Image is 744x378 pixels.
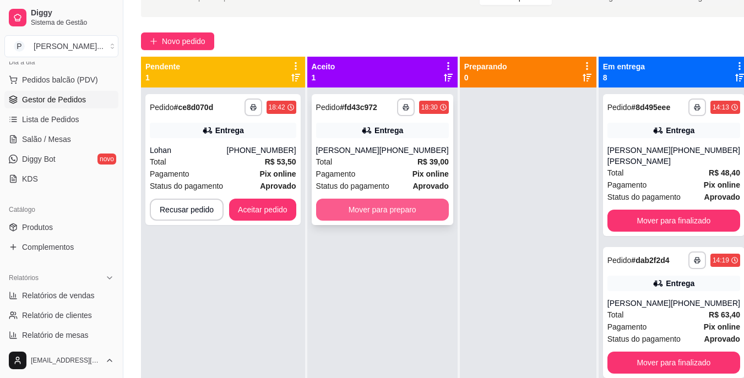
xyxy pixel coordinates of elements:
[174,103,214,112] strong: # ce8d070d
[150,103,174,112] span: Pedido
[4,35,118,57] button: Select a team
[607,352,740,374] button: Mover para finalizado
[4,347,118,374] button: [EMAIL_ADDRESS][DOMAIN_NAME]
[22,74,98,85] span: Pedidos balcão (PDV)
[316,168,356,180] span: Pagamento
[316,180,389,192] span: Status do pagamento
[340,103,377,112] strong: # fd43c972
[671,298,740,309] div: [PHONE_NUMBER]
[704,322,740,331] strong: Pix online
[607,309,624,321] span: Total
[4,71,118,89] button: Pedidos balcão (PDV)
[31,8,114,18] span: Diggy
[162,35,205,47] span: Novo pedido
[22,114,79,125] span: Lista de Pedidos
[4,170,118,188] a: KDS
[4,287,118,304] a: Relatórios de vendas
[150,168,189,180] span: Pagamento
[607,179,647,191] span: Pagamento
[150,37,158,45] span: plus
[464,72,507,83] p: 0
[312,61,335,72] p: Aceito
[607,210,740,232] button: Mover para finalizado
[631,103,670,112] strong: # 8d495eee
[421,103,438,112] div: 18:30
[417,157,449,166] strong: R$ 39,00
[265,157,296,166] strong: R$ 53,50
[22,330,89,341] span: Relatório de mesas
[607,145,671,167] div: [PERSON_NAME] [PERSON_NAME]
[603,61,645,72] p: Em entrega
[145,61,180,72] p: Pendente
[4,201,118,218] div: Catálogo
[412,182,448,190] strong: aprovado
[603,72,645,83] p: 8
[215,125,244,136] div: Entrega
[4,306,118,324] a: Relatório de clientes
[4,53,118,71] div: Dia a dia
[141,32,214,50] button: Novo pedido
[631,256,669,265] strong: # dab2f2d4
[22,154,56,165] span: Diggy Bot
[704,193,740,201] strong: aprovado
[316,156,333,168] span: Total
[671,145,740,167] div: [PHONE_NUMBER]
[607,191,681,203] span: Status do pagamento
[607,298,671,309] div: [PERSON_NAME]
[374,125,403,136] div: Entrega
[34,41,104,52] div: [PERSON_NAME] ...
[22,242,74,253] span: Complementos
[22,222,53,233] span: Produtos
[312,72,335,83] p: 1
[22,290,95,301] span: Relatórios de vendas
[4,111,118,128] a: Lista de Pedidos
[704,335,740,343] strong: aprovado
[607,321,647,333] span: Pagamento
[607,103,632,112] span: Pedido
[4,91,118,108] a: Gestor de Pedidos
[150,156,166,168] span: Total
[4,150,118,168] a: Diggy Botnovo
[607,333,681,345] span: Status do pagamento
[316,145,379,156] div: [PERSON_NAME]
[666,125,694,136] div: Entrega
[412,169,449,178] strong: Pix online
[4,130,118,148] a: Salão / Mesas
[22,94,86,105] span: Gestor de Pedidos
[316,199,449,221] button: Mover para preparo
[31,356,101,365] span: [EMAIL_ADDRESS][DOMAIN_NAME]
[14,41,25,52] span: P
[709,310,740,319] strong: R$ 63,40
[9,273,39,282] span: Relatórios
[269,103,285,112] div: 18:42
[259,169,296,178] strong: Pix online
[464,61,507,72] p: Preparando
[713,256,729,265] div: 14:19
[22,173,38,184] span: KDS
[316,103,340,112] span: Pedido
[379,145,449,156] div: [PHONE_NUMBER]
[607,256,632,265] span: Pedido
[150,180,223,192] span: Status do pagamento
[150,145,227,156] div: Lohan
[22,310,92,321] span: Relatório de clientes
[4,326,118,344] a: Relatório de mesas
[145,72,180,83] p: 1
[4,218,118,236] a: Produtos
[227,145,296,156] div: [PHONE_NUMBER]
[260,182,296,190] strong: aprovado
[709,168,740,177] strong: R$ 48,40
[704,180,740,189] strong: Pix online
[666,278,694,289] div: Entrega
[229,199,296,221] button: Aceitar pedido
[31,18,114,27] span: Sistema de Gestão
[4,238,118,256] a: Complementos
[4,4,118,31] a: DiggySistema de Gestão
[607,167,624,179] span: Total
[22,134,71,145] span: Salão / Mesas
[150,199,224,221] button: Recusar pedido
[713,103,729,112] div: 14:13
